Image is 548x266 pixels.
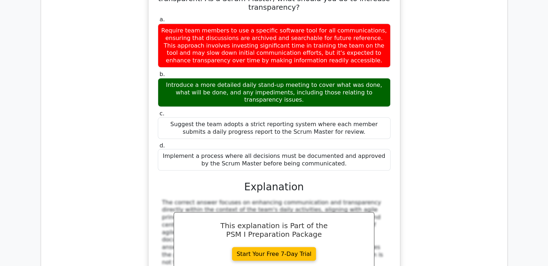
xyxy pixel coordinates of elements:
[160,142,165,148] span: d.
[162,181,386,193] h3: Explanation
[160,16,165,23] span: a.
[158,149,391,170] div: Implement a process where all decisions must be documented and approved by the Scrum Master befor...
[158,23,391,67] div: Require team members to use a specific software tool for all communications, ensuring that discus...
[160,70,165,77] span: b.
[232,247,316,261] a: Start Your Free 7-Day Trial
[158,117,391,139] div: Suggest the team adopts a strict reporting system where each member submits a daily progress repo...
[160,110,165,116] span: c.
[158,78,391,107] div: Introduce a more detailed daily stand-up meeting to cover what was done, what will be done, and a...
[162,199,386,266] div: The correct answer focuses on enhancing communication and transparency directly within the contex...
